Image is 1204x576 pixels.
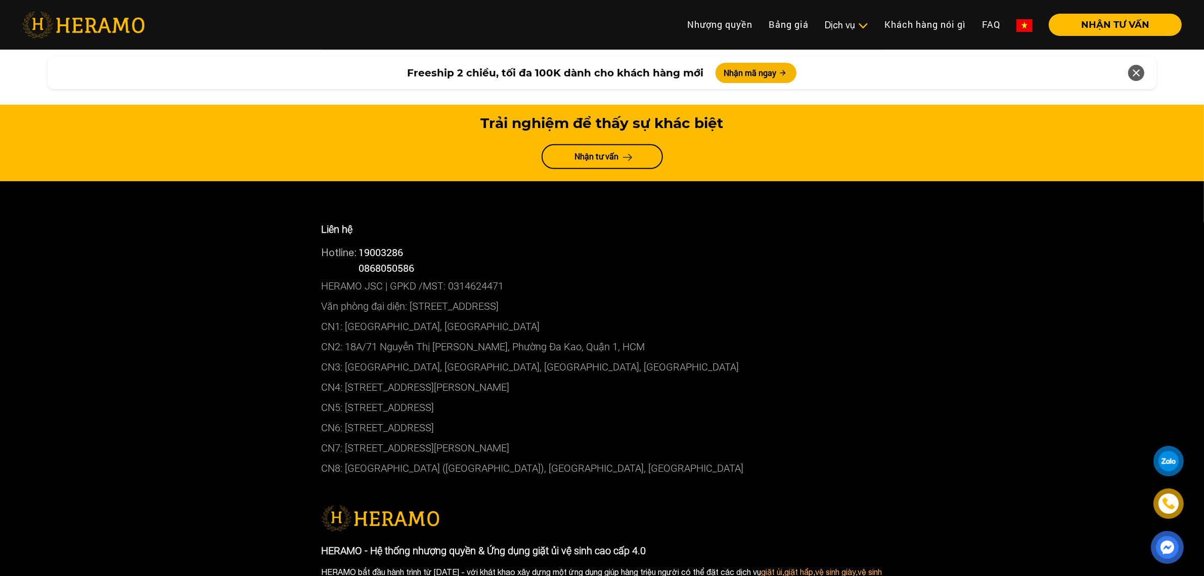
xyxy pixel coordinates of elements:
[22,12,145,38] img: heramo-logo.png
[322,276,883,296] p: HERAMO JSC | GPKD /MST: 0314624471
[322,506,439,531] img: logo
[716,63,796,83] button: Nhận mã ngay
[679,14,761,35] a: Nhượng quyền
[322,418,883,438] p: CN6: [STREET_ADDRESS]
[623,153,633,161] img: arrow-next
[407,65,703,80] span: Freeship 2 chiều, tối đa 100K dành cho khách hàng mới
[322,337,883,357] p: CN2: 18A/71 Nguyễn Thị [PERSON_NAME], Phường Đa Kao, Quận 1, HCM
[322,296,883,316] p: Văn phòng đại diện: [STREET_ADDRESS]
[1041,20,1182,29] a: NHẬN TƯ VẤN
[359,245,404,259] a: 19003286
[322,316,883,337] p: CN1: [GEOGRAPHIC_DATA], [GEOGRAPHIC_DATA]
[876,14,974,35] a: Khách hàng nói gì
[322,115,883,132] h3: Trải nghiệm để thấy sự khác biệt
[542,144,663,169] a: Nhận tư vấn
[322,397,883,418] p: CN5: [STREET_ADDRESS]
[359,261,415,274] span: 0868050586
[322,357,883,377] p: CN3: [GEOGRAPHIC_DATA], [GEOGRAPHIC_DATA], [GEOGRAPHIC_DATA], [GEOGRAPHIC_DATA]
[1163,498,1175,510] img: phone-icon
[1016,19,1033,32] img: vn-flag.png
[974,14,1008,35] a: FAQ
[322,458,883,478] p: CN8: [GEOGRAPHIC_DATA] ([GEOGRAPHIC_DATA]), [GEOGRAPHIC_DATA], [GEOGRAPHIC_DATA]
[322,222,883,237] p: Liên hệ
[322,438,883,458] p: CN7: [STREET_ADDRESS][PERSON_NAME]
[858,21,868,31] img: subToggleIcon
[1155,490,1182,517] a: phone-icon
[322,543,883,558] p: HERAMO - Hệ thống nhượng quyền & Ứng dụng giặt ủi vệ sinh cao cấp 4.0
[825,18,868,32] div: Dịch vụ
[322,246,357,258] span: Hotline:
[322,377,883,397] p: CN4: [STREET_ADDRESS][PERSON_NAME]
[1049,14,1182,36] button: NHẬN TƯ VẤN
[761,14,817,35] a: Bảng giá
